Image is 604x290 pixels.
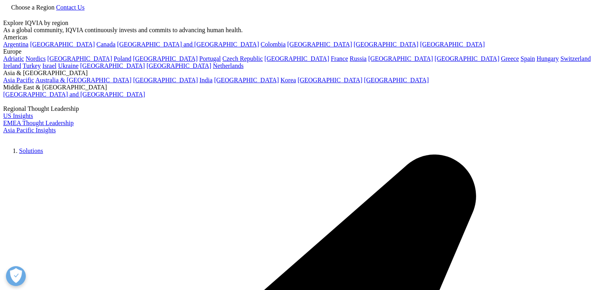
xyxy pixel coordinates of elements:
a: [GEOGRAPHIC_DATA] [364,77,429,83]
a: [GEOGRAPHIC_DATA] [368,55,433,62]
a: Adriatic [3,55,24,62]
a: [GEOGRAPHIC_DATA] [30,41,95,48]
a: Solutions [19,147,43,154]
a: Netherlands [213,62,243,69]
a: Portugal [199,55,221,62]
a: Australia & [GEOGRAPHIC_DATA] [35,77,131,83]
a: Asia Pacific Insights [3,127,56,133]
div: Asia & [GEOGRAPHIC_DATA] [3,70,601,77]
a: [GEOGRAPHIC_DATA] [214,77,279,83]
a: US Insights [3,112,33,119]
a: Turkey [23,62,41,69]
span: Choose a Region [11,4,54,11]
div: Europe [3,48,601,55]
a: Canada [96,41,116,48]
a: Colombia [261,41,286,48]
a: India [199,77,212,83]
a: Switzerland [560,55,590,62]
a: Ukraine [58,62,79,69]
a: [GEOGRAPHIC_DATA] [133,55,198,62]
a: Russia [350,55,367,62]
div: Americas [3,34,601,41]
button: Open Preferences [6,266,26,286]
a: Hungary [536,55,559,62]
a: Korea [280,77,296,83]
a: Argentina [3,41,29,48]
a: [GEOGRAPHIC_DATA] [47,55,112,62]
a: [GEOGRAPHIC_DATA] [264,55,329,62]
a: [GEOGRAPHIC_DATA] [434,55,499,62]
a: Asia Pacific [3,77,34,83]
a: [GEOGRAPHIC_DATA] [354,41,419,48]
a: Contact Us [56,4,85,11]
a: Czech Republic [222,55,263,62]
div: As a global community, IQVIA continuously invests and commits to advancing human health. [3,27,601,34]
a: [GEOGRAPHIC_DATA] [287,41,352,48]
a: [GEOGRAPHIC_DATA] [420,41,485,48]
a: Israel [42,62,57,69]
a: [GEOGRAPHIC_DATA] [147,62,211,69]
div: Middle East & [GEOGRAPHIC_DATA] [3,84,601,91]
a: Nordics [25,55,46,62]
a: Greece [501,55,519,62]
a: [GEOGRAPHIC_DATA] [297,77,362,83]
a: [GEOGRAPHIC_DATA] [133,77,198,83]
a: [GEOGRAPHIC_DATA] and [GEOGRAPHIC_DATA] [3,91,145,98]
a: Ireland [3,62,21,69]
a: Spain [521,55,535,62]
div: Explore IQVIA by region [3,19,601,27]
a: [GEOGRAPHIC_DATA] and [GEOGRAPHIC_DATA] [117,41,259,48]
a: Poland [114,55,131,62]
a: France [331,55,348,62]
a: EMEA Thought Leadership [3,120,73,126]
div: Regional Thought Leadership [3,105,601,112]
a: [GEOGRAPHIC_DATA] [80,62,145,69]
